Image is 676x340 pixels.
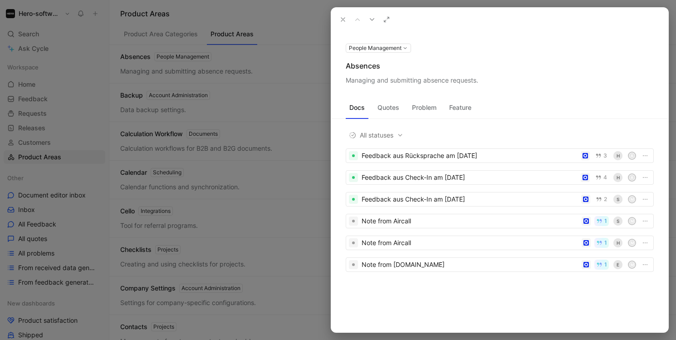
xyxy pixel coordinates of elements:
[613,238,622,247] div: H
[362,150,577,161] div: Feedback aus Rücksprache am [DATE]
[604,240,607,246] span: 1
[604,262,607,267] span: 1
[593,151,609,161] button: 3
[346,170,654,185] a: Feedback aus Check-In am [DATE]4HA
[604,218,607,224] span: 1
[613,217,622,226] div: S
[362,216,578,227] div: Note from Aircall
[613,151,622,160] div: H
[613,260,622,269] div: E
[629,153,635,159] div: A
[346,60,654,71] div: Absences
[346,148,654,163] a: Feedback aus Rücksprache am [DATE]3HA
[362,194,578,205] div: Feedback aus Check-In am [DATE]
[346,192,654,207] a: Feedback aus Check-In am [DATE]2SM
[362,172,577,183] div: Feedback aus Check-In am [DATE]
[594,216,609,226] button: 1
[629,261,635,268] div: M
[603,153,607,158] span: 3
[629,218,635,224] div: M
[629,196,635,202] div: M
[594,260,609,270] button: 1
[629,240,635,246] div: M
[604,197,607,202] span: 2
[346,75,654,86] div: Managing and submitting absence requests.
[613,195,622,204] div: S
[362,237,578,248] div: Note from Aircall
[603,175,607,180] span: 4
[346,214,654,228] a: Note from Aircall1SM
[346,44,411,53] button: People Management
[346,129,407,141] button: All statuses
[349,130,403,141] span: All statuses
[594,238,609,248] button: 1
[346,236,654,250] a: Note from Aircall1HM
[593,172,609,182] button: 4
[594,194,609,204] button: 2
[613,173,622,182] div: H
[374,100,403,115] button: Quotes
[346,257,654,272] a: Note from [DOMAIN_NAME]1EM
[408,100,440,115] button: Problem
[346,100,368,115] button: Docs
[629,174,635,181] div: A
[446,100,475,115] button: Feature
[362,259,578,270] div: Note from [DOMAIN_NAME]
